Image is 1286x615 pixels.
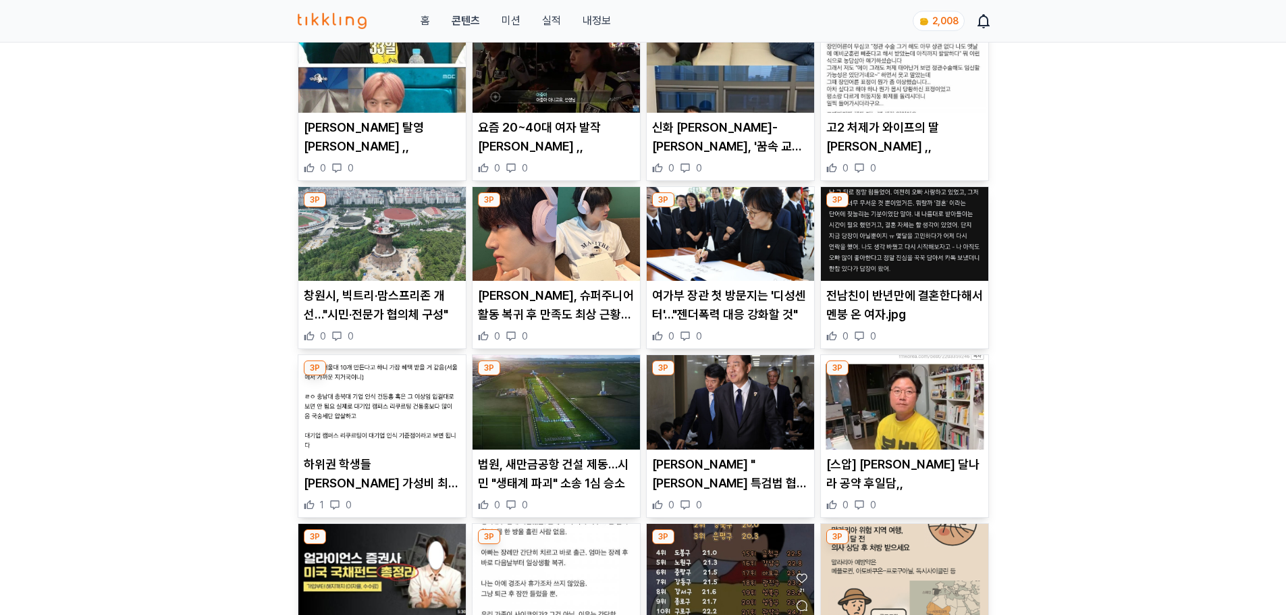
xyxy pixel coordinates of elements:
p: 창원시, 빅트리·맘스프리존 개선…"시민·전문가 협의체 구성" [304,286,460,324]
span: 1 [320,498,324,512]
span: 0 [696,161,702,175]
span: 0 [522,161,528,175]
img: [스압] 나영석 달나라 공약 후일담,, [821,355,988,450]
span: 0 [696,329,702,343]
p: [PERSON_NAME] "[PERSON_NAME] 특검법 협의 결렬…기간 연장·규모 살펴야"(종합) [652,455,809,493]
span: 0 [668,329,674,343]
a: coin 2,008 [913,11,962,31]
div: 3P [478,360,500,375]
span: 2,008 [932,16,959,26]
span: 0 [842,161,849,175]
span: 0 [870,498,876,512]
div: 3P 하위권 학생들한테 가성비 최강인 대학교 투탑.jpg,, 하위권 학생들[PERSON_NAME] 가성비 최강인 대학교 투탑.jpg,, 1 0 [298,354,466,518]
img: 전남친이 반년만에 결혼한다해서 멘붕 온 여자.jpg [821,187,988,282]
div: 3P [스압] 나영석 달나라 공약 후일담,, [스압] [PERSON_NAME] 달나라 공약 후일담,, 0 0 [820,354,989,518]
span: 0 [842,498,849,512]
div: 3P [478,192,500,207]
div: 3P [652,192,674,207]
span: 0 [522,329,528,343]
div: 3P [652,529,674,544]
p: 신화 [PERSON_NAME]-[PERSON_NAME], '꿈속 교감' 현실로... "대표되더니 건방져졌다" 28년 우정 과시 [652,118,809,156]
div: 3P [304,192,326,207]
p: 고2 처제가 와이프의 딸[PERSON_NAME] ,, [826,118,983,156]
div: 3P 창원시, 빅트리·맘스프리존 개선…"시민·전문가 협의체 구성" 창원시, 빅트리·맘스프리존 개선…"시민·전문가 협의체 구성" 0 0 [298,186,466,350]
div: 3P [826,192,849,207]
span: 0 [494,329,500,343]
img: 여가부 장관 첫 방문지는 '디성센터'…"젠더폭력 대응 강화할 것" [647,187,814,282]
span: 0 [348,329,354,343]
p: [PERSON_NAME], 슈퍼주니어 활동 복귀 후 만족도 최상 근황 "선물이 막 나온다" [478,286,635,324]
img: 신화 김동완-앤디, '꿈속 교감' 현실로... "대표되더니 건방져졌다" 28년 우정 과시 [647,18,814,113]
img: 요즘 20~40대 여자 발작 버튼 ,, [473,18,640,113]
div: 3P [652,360,674,375]
div: 3P [304,529,326,544]
div: 3P [826,360,849,375]
p: [스압] [PERSON_NAME] 달나라 공약 후일담,, [826,455,983,493]
p: 법원, 새만금공항 건설 제동…시민 "생태계 파괴" 소송 1심 승소 [478,455,635,493]
img: 고2 처제가 와이프의 딸이랍니다 ,, [821,18,988,113]
p: [PERSON_NAME] 탈영 [PERSON_NAME] ,, [304,118,460,156]
span: 0 [320,161,326,175]
span: 0 [320,329,326,343]
img: coin [919,16,930,27]
span: 0 [696,498,702,512]
p: 전남친이 반년만에 결혼한다해서 멘붕 온 여자.jpg [826,286,983,324]
span: 0 [348,161,354,175]
div: 3P [826,529,849,544]
img: 법원, 새만금공항 건설 제동…시민 "생태계 파괴" 소송 1심 승소 [473,355,640,450]
div: 3P 김희철, 슈퍼주니어 활동 복귀 후 만족도 최상 근황 "선물이 막 나온다" [PERSON_NAME], 슈퍼주니어 활동 복귀 후 만족도 최상 근황 "선물이 막 나온다" 0 0 [472,186,641,350]
span: 0 [494,498,500,512]
span: 0 [668,498,674,512]
p: 하위권 학생들[PERSON_NAME] 가성비 최강인 대학교 투탑.jpg,, [304,455,460,493]
img: 김희철, 슈퍼주니어 활동 복귀 후 만족도 최상 근황 "선물이 막 나온다" [473,187,640,282]
img: 창원시, 빅트리·맘스프리존 개선…"시민·전문가 협의체 구성" [298,187,466,282]
img: 하위권 학생들한테 가성비 최강인 대학교 투탑.jpg,, [298,355,466,450]
img: 이재진 탈영 썰 ,, [298,18,466,113]
span: 0 [668,161,674,175]
div: 3P 신화 김동완-앤디, '꿈속 교감' 현실로... "대표되더니 건방져졌다" 28년 우정 과시 신화 [PERSON_NAME]-[PERSON_NAME], '꿈속 교감' 현실로.... [646,18,815,181]
div: 3P 이재진 탈영 썰 ,, [PERSON_NAME] 탈영 [PERSON_NAME] ,, 0 0 [298,18,466,181]
span: 0 [346,498,352,512]
img: 티끌링 [298,13,367,29]
a: 내정보 [583,13,611,29]
button: 미션 [502,13,520,29]
div: 3P 법원, 새만금공항 건설 제동…시민 "생태계 파괴" 소송 1심 승소 법원, 새만금공항 건설 제동…시민 "생태계 파괴" 소송 1심 승소 0 0 [472,354,641,518]
div: 3P 여가부 장관 첫 방문지는 '디성센터'…"젠더폭력 대응 강화할 것" 여가부 장관 첫 방문지는 '디성센터'…"젠더폭력 대응 강화할 것" 0 0 [646,186,815,350]
span: 0 [870,161,876,175]
span: 0 [870,329,876,343]
div: 3P 전남친이 반년만에 결혼한다해서 멘붕 온 여자.jpg 전남친이 반년만에 결혼한다해서 멘붕 온 여자.jpg 0 0 [820,186,989,350]
p: 여가부 장관 첫 방문지는 '디성센터'…"젠더폭력 대응 강화할 것" [652,286,809,324]
a: 콘텐츠 [452,13,480,29]
div: 3P 요즘 20~40대 여자 발작 버튼 ,, 요즘 20~40대 여자 발작 [PERSON_NAME] ,, 0 0 [472,18,641,181]
span: 0 [494,161,500,175]
span: 0 [522,498,528,512]
div: 3P [304,360,326,375]
div: 3P [478,529,500,544]
img: 김병기 "여야 특검법 협의 결렬…기간 연장·규모 살펴야"(종합) [647,355,814,450]
div: 3P 김병기 "여야 특검법 협의 결렬…기간 연장·규모 살펴야"(종합) [PERSON_NAME] "[PERSON_NAME] 특검법 협의 결렬…기간 연장·규모 살펴야"(종합) 0 0 [646,354,815,518]
div: 3P 고2 처제가 와이프의 딸이랍니다 ,, 고2 처제가 와이프의 딸[PERSON_NAME] ,, 0 0 [820,18,989,181]
a: 실적 [542,13,561,29]
span: 0 [842,329,849,343]
a: 홈 [421,13,430,29]
p: 요즘 20~40대 여자 발작 [PERSON_NAME] ,, [478,118,635,156]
